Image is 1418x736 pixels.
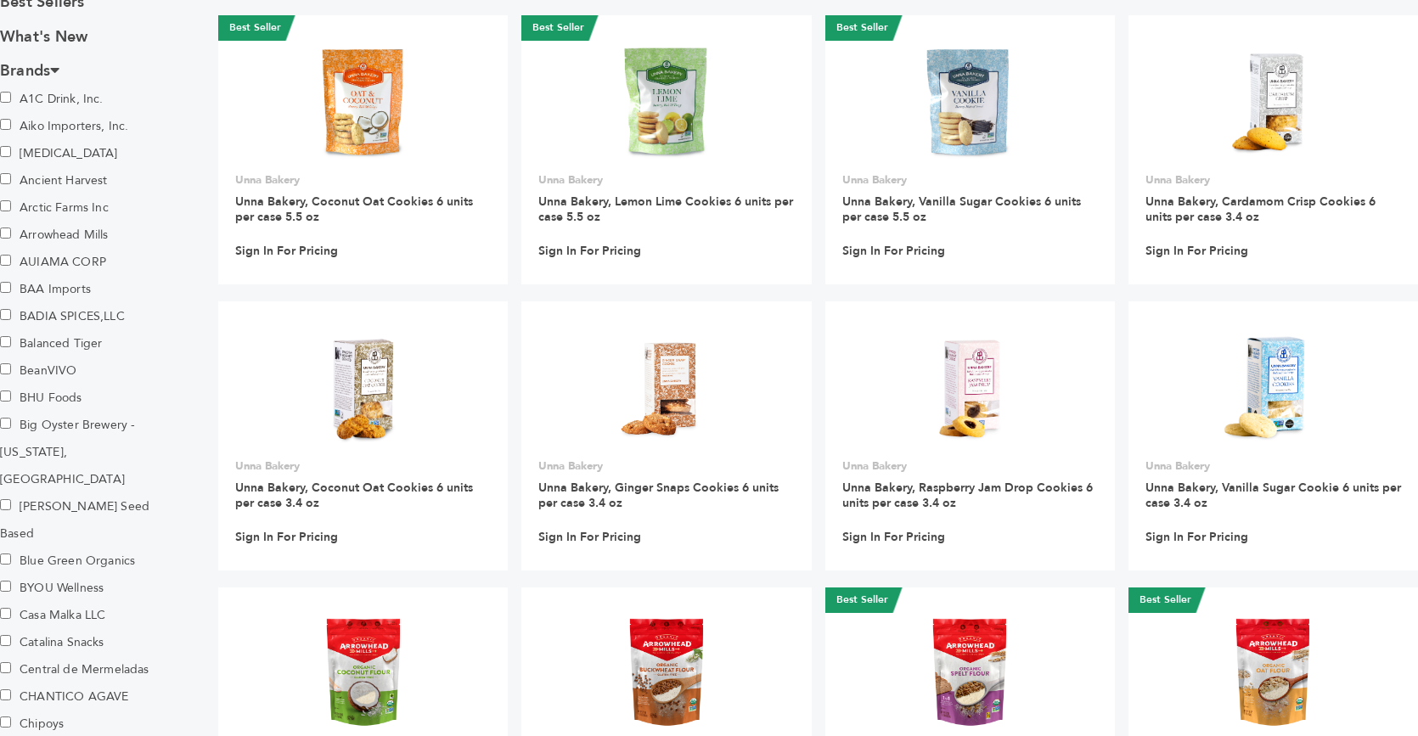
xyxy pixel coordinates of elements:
a: Sign In For Pricing [842,530,945,545]
p: Unna Bakery [538,172,794,188]
img: Unna Bakery, Raspberry Jam Drop Cookies 6 units per case 3.4 oz [909,325,1032,448]
a: Sign In For Pricing [235,244,338,259]
p: Unna Bakery [842,172,1098,188]
a: Sign In For Pricing [1145,244,1248,259]
img: Arrowhead Mills Oat Flour 6 units per case 16.0 oz [1225,611,1320,733]
a: Unna Bakery, Lemon Lime Cookies 6 units per case 5.5 oz [538,194,793,225]
img: Unna Bakery, Vanilla Sugar Cookie 6 units per case 3.4 oz [1212,325,1335,448]
img: Arrowhead Mills Whole Spelt Flour 6 units per case 22.0 oz [922,611,1017,733]
p: Unna Bakery [842,458,1098,474]
img: Unna Bakery, Coconut Oat Cookies 6 units per case 3.4 oz [301,325,425,448]
a: Sign In For Pricing [1145,530,1248,545]
img: Arrowhead Mills Buckwheat Flour 6 units per case 22.0 oz [619,611,714,733]
a: Unna Bakery, Vanilla Sugar Cookies 6 units per case 5.5 oz [842,194,1081,225]
a: Sign In For Pricing [235,530,338,545]
p: Unna Bakery [538,458,794,474]
img: Unna Bakery, Ginger Snaps Cookies 6 units per case 3.4 oz [605,325,729,448]
a: Unna Bakery, Ginger Snaps Cookies 6 units per case 3.4 oz [538,480,779,511]
a: Sign In For Pricing [538,530,641,545]
img: Unna Bakery, Cardamom Crisp Cookies 6 units per case 3.4 oz [1212,39,1335,162]
a: Unna Bakery, Coconut Oat Cookies 6 units per case 5.5 oz [235,194,473,225]
p: Unna Bakery [1145,458,1401,474]
a: Unna Bakery, Cardamom Crisp Cookies 6 units per case 3.4 oz [1145,194,1376,225]
a: Sign In For Pricing [538,244,641,259]
a: Unna Bakery, Coconut Oat Cookies 6 units per case 3.4 oz [235,480,473,511]
img: Unna Bakery, Coconut Oat Cookies 6 units per case 5.5 oz [301,39,425,162]
p: Unna Bakery [1145,172,1401,188]
p: Unna Bakery [235,458,491,474]
a: Sign In For Pricing [842,244,945,259]
a: Unna Bakery, Vanilla Sugar Cookie 6 units per case 3.4 oz [1145,480,1401,511]
img: Arrowhead Mills Coconut Flour 6 units per case 16.0 oz [316,611,411,733]
img: Unna Bakery, Vanilla Sugar Cookies 6 units per case 5.5 oz [909,39,1032,162]
a: Unna Bakery, Raspberry Jam Drop Cookies 6 units per case 3.4 oz [842,480,1093,511]
p: Unna Bakery [235,172,491,188]
img: Unna Bakery, Lemon Lime Cookies 6 units per case 5.5 oz [605,39,729,162]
